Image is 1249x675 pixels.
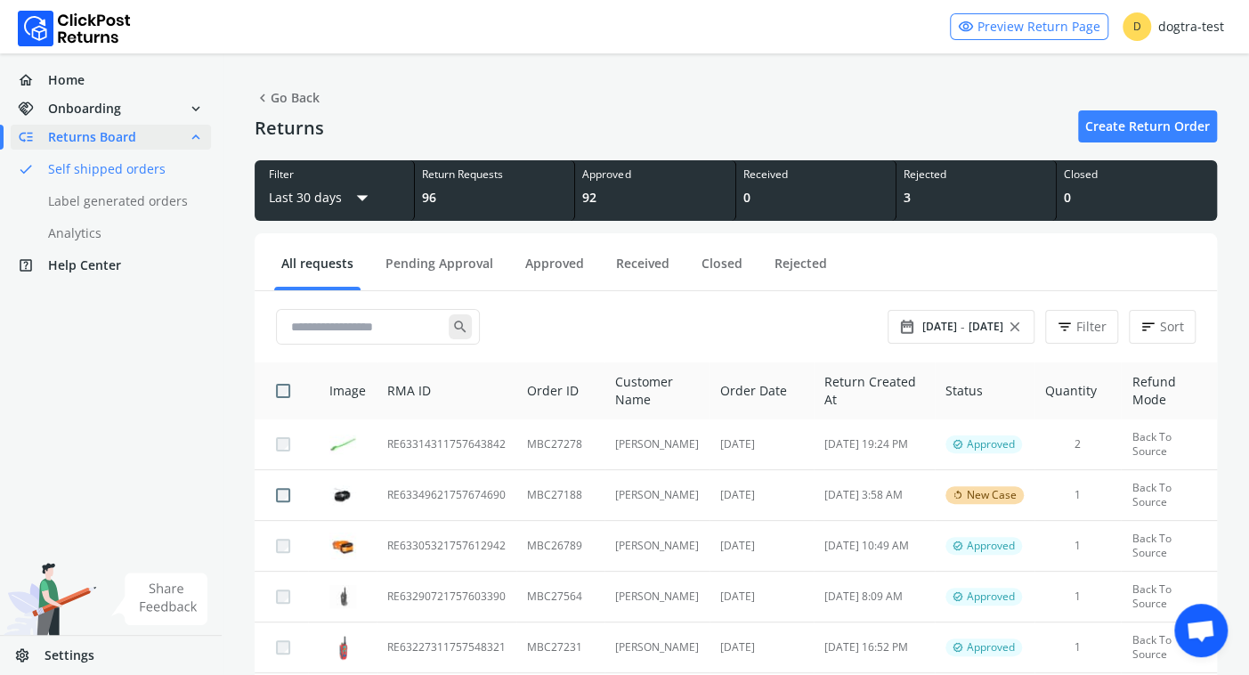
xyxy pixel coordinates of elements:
td: [DATE] [710,572,814,622]
td: RE63305321757612942 [377,521,516,572]
span: [DATE] [969,320,1003,334]
span: Filter [1076,318,1107,336]
img: Logo [18,11,131,46]
a: Create Return Order [1078,110,1217,142]
span: Returns Board [48,128,136,146]
a: Rejected [767,255,834,286]
div: Return Requests [422,167,567,182]
a: All requests [274,255,361,286]
td: RE63349621757674690 [377,470,516,521]
span: Home [48,71,85,89]
td: [DATE] 8:09 AM [814,572,934,622]
td: RE63227311757548321 [377,622,516,673]
span: Approved [967,539,1015,553]
span: verified [953,640,963,655]
div: dogtra-test [1123,12,1224,41]
td: RE63290721757603390 [377,572,516,622]
th: Order ID [516,362,604,419]
div: Open chat [1174,604,1228,657]
span: arrow_drop_down [349,182,376,214]
div: 3 [904,189,1049,207]
td: [PERSON_NAME] [604,622,710,673]
span: Go Back [255,85,320,110]
span: Approved [967,640,1015,655]
a: doneSelf shipped orders [11,157,232,182]
th: Customer Name [604,362,710,419]
a: Pending Approval [378,255,500,286]
div: Approved [582,167,727,182]
span: Approved [967,437,1015,451]
span: search [449,314,472,339]
span: verified [953,437,963,451]
td: [DATE] [710,470,814,521]
span: Settings [45,647,94,664]
span: sort [1140,314,1156,339]
a: homeHome [11,68,211,93]
td: [DATE] [710,419,814,470]
th: Order Date [710,362,814,419]
span: settings [14,643,45,668]
span: verified [953,539,963,553]
div: Filter [269,167,400,182]
img: row_image [329,585,356,608]
th: Quantity [1034,362,1122,419]
div: 96 [422,189,567,207]
a: Approved [518,255,591,286]
div: Closed [1064,167,1210,182]
span: help_center [18,253,48,278]
span: home [18,68,48,93]
a: Analytics [11,221,232,246]
td: [PERSON_NAME] [604,419,710,470]
td: 1 [1034,622,1122,673]
button: Last 30 daysarrow_drop_down [269,182,376,214]
td: [PERSON_NAME] [604,470,710,521]
td: [DATE] 19:24 PM [814,419,934,470]
td: MBC27278 [516,419,604,470]
span: New Case [967,488,1017,502]
span: Onboarding [48,100,121,118]
a: Closed [694,255,750,286]
td: Back To Source [1121,470,1217,521]
span: date_range [899,314,915,339]
span: Help Center [48,256,121,274]
a: Received [609,255,677,286]
td: [PERSON_NAME] [604,521,710,572]
td: [DATE] 10:49 AM [814,521,934,572]
img: row_image [329,533,356,559]
td: 1 [1034,572,1122,622]
td: MBC27564 [516,572,604,622]
span: handshake [18,96,48,121]
td: MBC27188 [516,470,604,521]
td: [DATE] 16:52 PM [814,622,934,673]
a: Label generated orders [11,189,232,214]
img: row_image [329,634,356,661]
td: Back To Source [1121,622,1217,673]
img: row_image [329,485,356,505]
th: Refund Mode [1121,362,1217,419]
div: 0 [1064,189,1210,207]
td: [DATE] 3:58 AM [814,470,934,521]
img: share feedback [111,573,208,625]
td: [PERSON_NAME] [604,572,710,622]
span: close [1007,314,1023,339]
td: RE63314311757643842 [377,419,516,470]
span: filter_list [1057,314,1073,339]
td: Back To Source [1121,572,1217,622]
a: visibilityPreview Return Page [950,13,1108,40]
td: Back To Source [1121,521,1217,572]
div: 0 [743,189,888,207]
span: - [961,318,965,336]
span: done [18,157,34,182]
span: [DATE] [922,320,957,334]
span: rotate_left [953,488,963,502]
th: Status [935,362,1034,419]
a: help_centerHelp Center [11,253,211,278]
span: visibility [958,14,974,39]
span: Approved [967,590,1015,604]
h4: Returns [255,118,324,139]
span: low_priority [18,125,48,150]
span: verified [953,590,963,604]
td: 1 [1034,470,1122,521]
span: expand_less [188,125,204,150]
div: Received [743,167,888,182]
